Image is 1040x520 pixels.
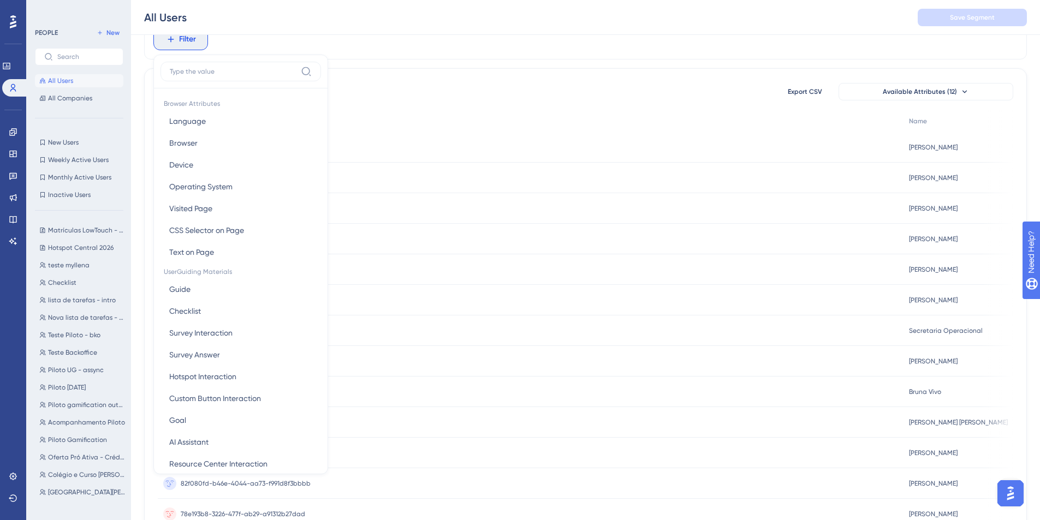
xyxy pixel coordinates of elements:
span: Matrículas LowTouch - Não acessaram o modal [48,226,126,235]
span: Available Attributes (12) [883,87,957,96]
button: Inactive Users [35,188,123,201]
span: Browser [169,136,198,150]
iframe: UserGuiding AI Assistant Launcher [994,477,1027,510]
span: [PERSON_NAME] [909,265,958,274]
span: Teste Backoffice [48,348,97,357]
button: [GEOGRAPHIC_DATA][PERSON_NAME] [35,486,130,499]
button: New Users [35,136,123,149]
button: Teste Piloto - bko [35,328,130,342]
span: Resource Center Interaction [169,457,268,470]
span: Language [169,115,206,128]
span: Name [909,117,927,125]
span: Inactive Users [48,190,91,199]
span: All Users [48,76,73,85]
span: [PERSON_NAME] [909,204,958,213]
input: Type the value [170,67,296,76]
button: Monthly Active Users [35,171,123,184]
span: 78e193b8-3226-477f-ab29-a91312b27dad [181,510,305,518]
button: Filter [153,28,208,50]
span: Text on Page [169,246,214,259]
span: AI Assistant [169,435,209,449]
span: [GEOGRAPHIC_DATA][PERSON_NAME] [48,488,126,497]
span: Device [169,158,193,171]
span: Guide [169,283,191,296]
button: Language [161,110,321,132]
span: Piloto gamification out/24 [48,401,126,409]
button: All Companies [35,92,123,105]
span: teste myllena [48,261,90,270]
button: Matrículas LowTouch - Não acessaram o modal [35,224,130,237]
button: Piloto Gamification [35,433,130,446]
button: Survey Answer [161,344,321,366]
div: PEOPLE [35,28,58,37]
span: Secretaria Operacional [909,326,983,335]
button: Visited Page [161,198,321,219]
span: Operating System [169,180,233,193]
button: Piloto UG - assync [35,363,130,376]
span: [PERSON_NAME] [909,479,958,488]
span: Acompanhamento Piloto [48,418,125,427]
button: Weekly Active Users [35,153,123,166]
span: Checklist [48,278,76,287]
button: Checklist [161,300,321,322]
button: Colégio e Curso [PERSON_NAME] - PB [35,468,130,481]
button: Acompanhamento Piloto [35,416,130,429]
span: All Companies [48,94,92,103]
span: Survey Answer [169,348,220,361]
button: teste myllena [35,259,130,272]
button: Goal [161,409,321,431]
span: 82f080fd-b46e-4044-aa73-f991d8f3bbbb [181,479,311,488]
span: Survey Interaction [169,326,233,339]
span: Custom Button Interaction [169,392,261,405]
span: Nova lista de tarefas - bko [48,313,126,322]
span: lista de tarefas - intro [48,296,116,304]
button: Resource Center Interaction [161,453,321,475]
button: Guide [161,278,321,300]
button: Available Attributes (12) [839,83,1013,100]
button: All Users [35,74,123,87]
span: CSS Selector on Page [169,224,244,237]
span: [PERSON_NAME] [909,235,958,243]
button: Custom Button Interaction [161,387,321,409]
span: [PERSON_NAME] [909,296,958,304]
button: Save Segment [918,9,1027,26]
span: Teste Piloto - bko [48,331,100,339]
button: Piloto [DATE] [35,381,130,394]
button: Checklist [35,276,130,289]
input: Search [57,53,114,61]
span: Export CSV [788,87,822,96]
div: All Users [144,10,187,25]
button: Operating System [161,176,321,198]
button: Piloto gamification out/24 [35,398,130,411]
span: Goal [169,414,186,427]
span: Hotspot Central 2026 [48,243,114,252]
button: AI Assistant [161,431,321,453]
button: Oferta Pró Ativa - Crédito [35,451,130,464]
button: New [93,26,123,39]
span: Piloto Gamification [48,435,107,444]
span: Oferta Pró Ativa - Crédito [48,453,126,462]
button: CSS Selector on Page [161,219,321,241]
button: Hotspot Interaction [161,366,321,387]
span: Filter [179,33,196,46]
button: Survey Interaction [161,322,321,344]
button: Hotspot Central 2026 [35,241,130,254]
button: lista de tarefas - intro [35,294,130,307]
span: Monthly Active Users [48,173,111,182]
span: [PERSON_NAME] [909,143,958,152]
span: New [106,28,120,37]
span: [PERSON_NAME] [909,357,958,366]
span: Piloto UG - assync [48,366,104,374]
button: Text on Page [161,241,321,263]
span: New Users [48,138,79,147]
button: Export CSV [777,83,832,100]
span: [PERSON_NAME] [909,510,958,518]
span: Piloto [DATE] [48,383,86,392]
button: Nova lista de tarefas - bko [35,311,130,324]
span: Need Help? [26,3,68,16]
span: Colégio e Curso [PERSON_NAME] - PB [48,470,126,479]
span: Checklist [169,304,201,318]
span: [PERSON_NAME] [909,449,958,457]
